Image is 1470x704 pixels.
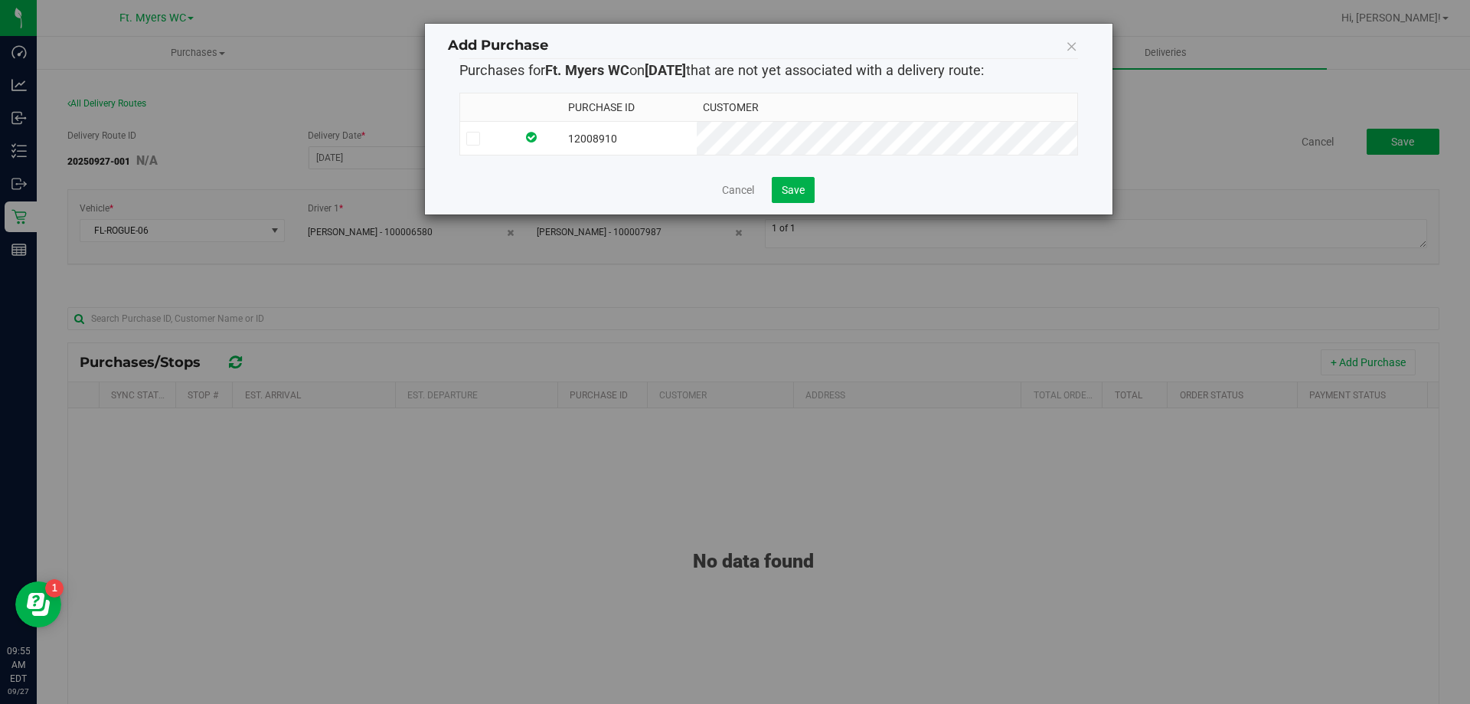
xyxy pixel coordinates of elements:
[15,581,61,627] iframe: Resource center
[562,93,697,122] th: Purchase ID
[697,93,1077,122] th: Customer
[45,579,64,598] iframe: Resource center unread badge
[448,37,548,54] span: Add Purchase
[562,122,697,156] td: 12008910
[459,60,1078,80] p: Purchases for on that are not yet associated with a delivery route:
[782,184,805,196] span: Save
[772,177,815,203] button: Save
[526,130,537,145] span: In Sync
[722,182,754,198] a: Cancel
[645,62,686,78] strong: [DATE]
[545,62,629,78] strong: Ft. Myers WC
